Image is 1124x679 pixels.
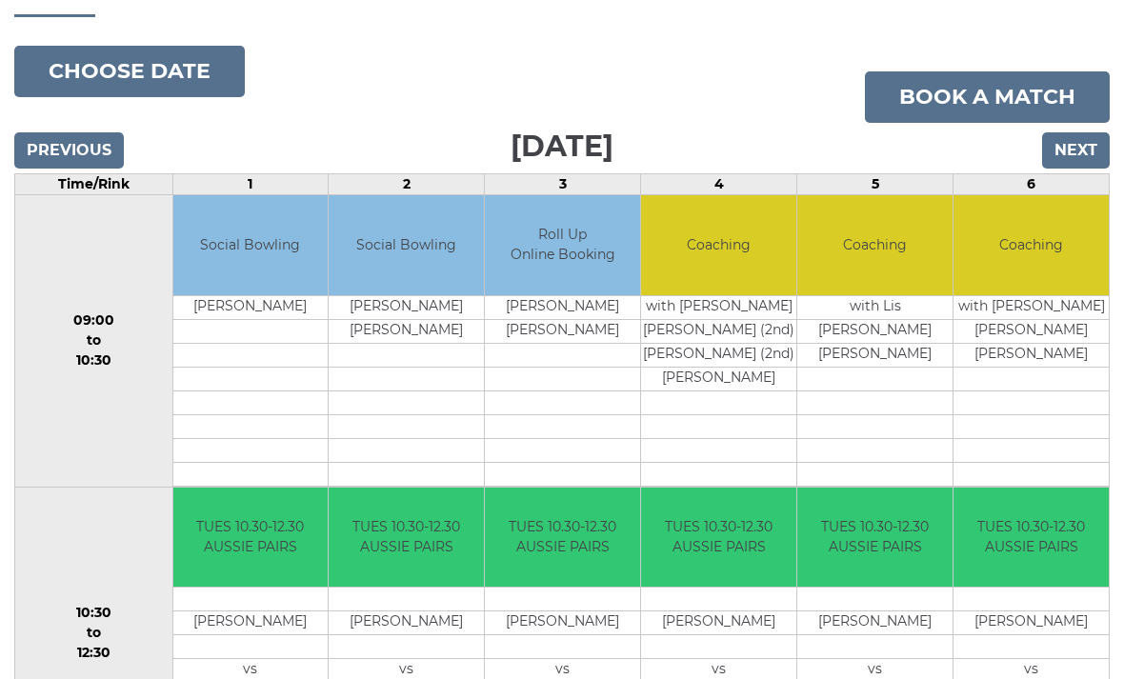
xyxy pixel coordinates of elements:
td: TUES 10.30-12.30 AUSSIE PAIRS [641,489,796,589]
td: [PERSON_NAME] [641,368,796,391]
td: Social Bowling [329,196,484,296]
td: 3 [485,175,641,196]
button: Choose date [14,47,245,98]
a: Book a match [865,72,1110,124]
td: [PERSON_NAME] [485,612,640,636]
td: [PERSON_NAME] [953,344,1109,368]
input: Next [1042,133,1110,170]
td: [PERSON_NAME] [797,344,953,368]
input: Previous [14,133,124,170]
td: TUES 10.30-12.30 AUSSIE PAIRS [797,489,953,589]
td: [PERSON_NAME] [173,296,329,320]
td: [PERSON_NAME] [953,320,1109,344]
td: TUES 10.30-12.30 AUSSIE PAIRS [485,489,640,589]
td: [PERSON_NAME] [797,320,953,344]
td: [PERSON_NAME] [953,612,1109,636]
td: 5 [797,175,953,196]
td: TUES 10.30-12.30 AUSSIE PAIRS [329,489,484,589]
td: [PERSON_NAME] (2nd) [641,320,796,344]
td: 2 [329,175,485,196]
td: Time/Rink [15,175,173,196]
td: 4 [641,175,797,196]
td: Social Bowling [173,196,329,296]
td: [PERSON_NAME] [485,320,640,344]
td: Coaching [953,196,1109,296]
td: 6 [953,175,1110,196]
td: [PERSON_NAME] [173,612,329,636]
td: [PERSON_NAME] [329,296,484,320]
td: [PERSON_NAME] [329,320,484,344]
td: with Lis [797,296,953,320]
td: [PERSON_NAME] [485,296,640,320]
td: [PERSON_NAME] [329,612,484,636]
td: with [PERSON_NAME] [953,296,1109,320]
td: 09:00 to 10:30 [15,196,173,489]
td: 1 [172,175,329,196]
td: Roll Up Online Booking [485,196,640,296]
td: with [PERSON_NAME] [641,296,796,320]
td: TUES 10.30-12.30 AUSSIE PAIRS [953,489,1109,589]
td: TUES 10.30-12.30 AUSSIE PAIRS [173,489,329,589]
td: Coaching [797,196,953,296]
td: [PERSON_NAME] [797,612,953,636]
td: [PERSON_NAME] (2nd) [641,344,796,368]
td: Coaching [641,196,796,296]
td: [PERSON_NAME] [641,612,796,636]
